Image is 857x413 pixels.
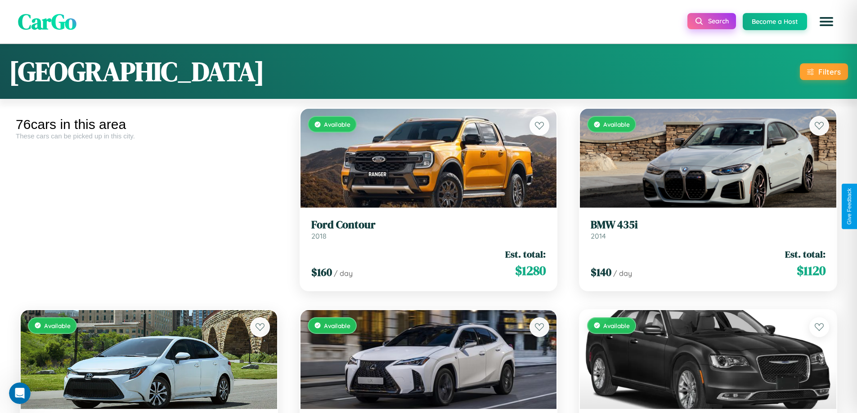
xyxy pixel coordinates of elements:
span: $ 1280 [515,262,546,280]
h3: BMW 435i [591,218,826,231]
span: / day [334,269,353,278]
div: Give Feedback [846,188,853,225]
h3: Ford Contour [311,218,546,231]
span: $ 1120 [797,262,826,280]
span: 2018 [311,231,327,240]
span: Available [603,322,630,329]
span: Search [708,17,729,25]
span: $ 140 [591,265,611,280]
span: / day [613,269,632,278]
button: Become a Host [743,13,807,30]
span: $ 160 [311,265,332,280]
iframe: Intercom live chat [9,382,31,404]
span: 2014 [591,231,606,240]
span: Est. total: [785,248,826,261]
a: Ford Contour2018 [311,218,546,240]
a: BMW 435i2014 [591,218,826,240]
div: Filters [818,67,841,76]
h1: [GEOGRAPHIC_DATA] [9,53,265,90]
span: Est. total: [505,248,546,261]
div: These cars can be picked up in this city. [16,132,282,140]
button: Filters [800,63,848,80]
button: Search [687,13,736,29]
span: CarGo [18,7,76,36]
span: Available [324,322,350,329]
div: 76 cars in this area [16,117,282,132]
button: Open menu [814,9,839,34]
span: Available [44,322,71,329]
span: Available [603,120,630,128]
span: Available [324,120,350,128]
